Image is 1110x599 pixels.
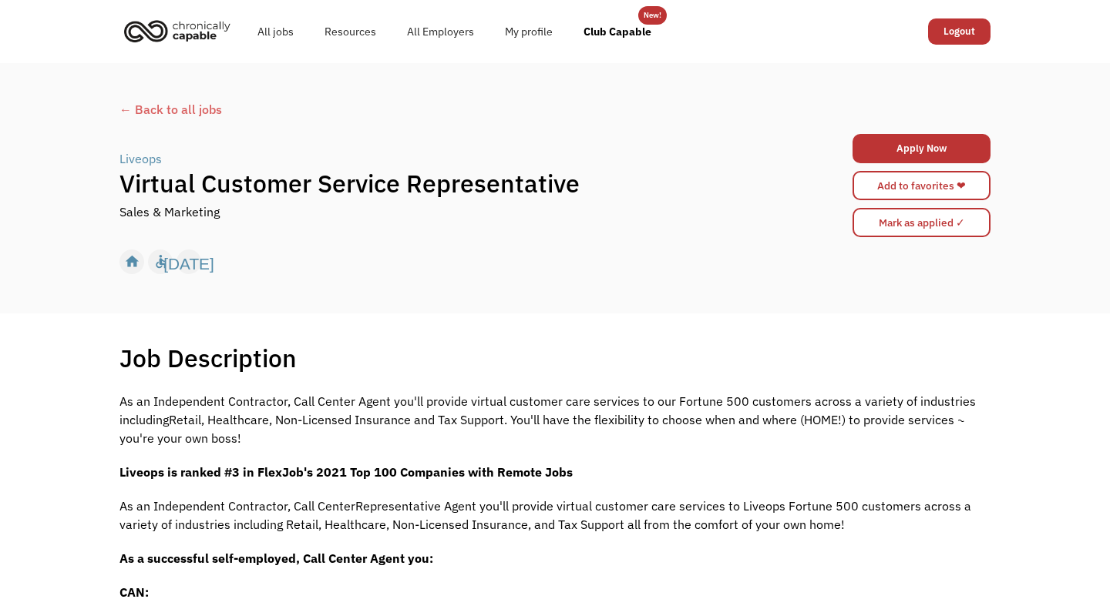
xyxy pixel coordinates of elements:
[119,343,297,373] h1: Job Description
[119,202,220,221] div: Sales & Marketing
[119,149,162,168] div: Liveops
[853,134,991,163] a: Apply Now
[119,100,991,119] a: ← Back to all jobs
[853,204,991,241] form: Mark as applied form
[124,250,140,273] div: home
[853,208,991,237] input: Mark as applied ✓
[153,250,169,273] div: accessible
[242,7,309,56] a: All jobs
[119,14,235,48] img: Chronically Capable logo
[119,168,773,199] h1: Virtual Customer Service Representative
[119,464,573,480] strong: Liveops is ranked #3 in FlexJob's 2021 Top 100 Companies with Remote Jobs
[163,250,214,273] div: [DATE]
[119,149,166,168] a: Liveops
[392,7,489,56] a: All Employers
[309,7,392,56] a: Resources
[644,6,661,25] div: New!
[119,392,991,447] p: As an Independent Contractor, Call Center Agent you'll provide virtual customer care services to ...
[489,7,568,56] a: My profile
[119,14,242,48] a: home
[928,18,991,45] a: Logout
[568,7,667,56] a: Club Capable
[119,497,991,534] p: As an Independent Contractor, Call CenterRepresentative Agent you'll provide virtual customer car...
[853,171,991,200] a: Add to favorites ❤
[119,550,433,566] strong: As a successful self-employed, Call Center Agent you:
